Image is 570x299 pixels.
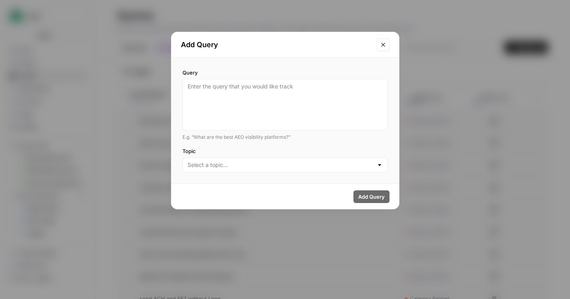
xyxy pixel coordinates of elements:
[358,193,385,201] span: Add Query
[182,147,388,155] label: Topic
[188,161,373,169] input: Select a topic...
[181,39,372,50] h2: Add Query
[182,134,388,141] div: E.g. “What are the best AEO visibility platforms?”
[182,69,388,77] label: Query
[377,38,390,51] button: Close modal
[353,190,390,203] button: Add Query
